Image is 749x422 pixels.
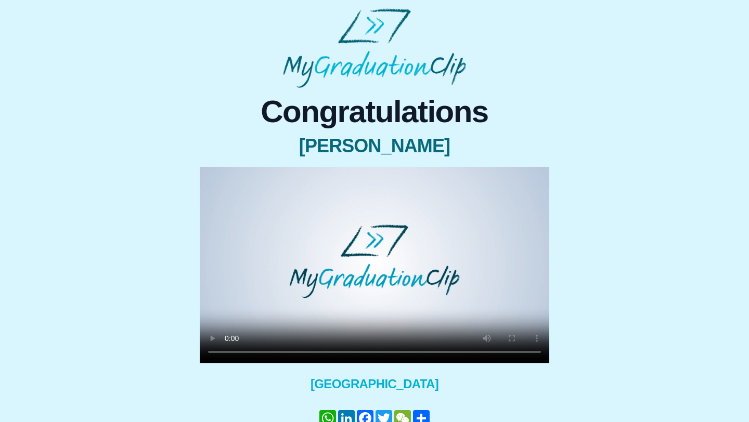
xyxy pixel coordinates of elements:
[200,96,549,127] span: Congratulations
[200,376,549,392] span: [GEOGRAPHIC_DATA]
[200,136,549,156] span: [PERSON_NAME]
[283,8,466,88] img: MyGraduationClip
